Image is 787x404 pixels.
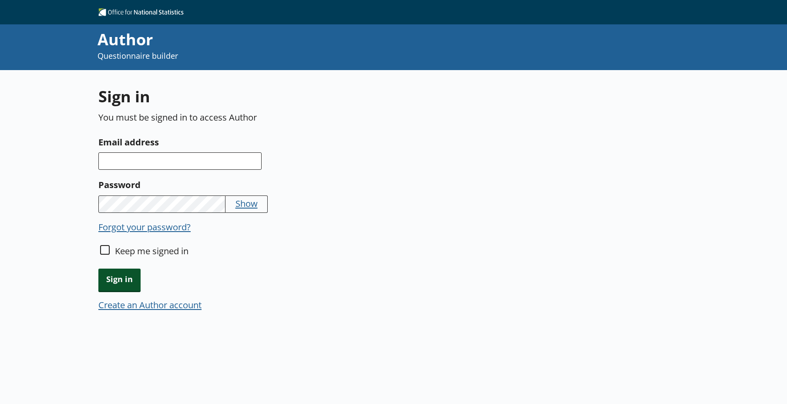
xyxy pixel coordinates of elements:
div: Author [98,29,529,50]
h1: Sign in [98,86,485,107]
button: Show [235,197,258,209]
p: Questionnaire builder [98,50,529,61]
button: Forgot your password? [98,221,191,233]
label: Password [98,178,485,192]
label: Keep me signed in [115,245,188,257]
button: Sign in [98,269,141,291]
button: Create an Author account [98,299,202,311]
label: Email address [98,135,485,149]
p: You must be signed in to access Author [98,111,485,123]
